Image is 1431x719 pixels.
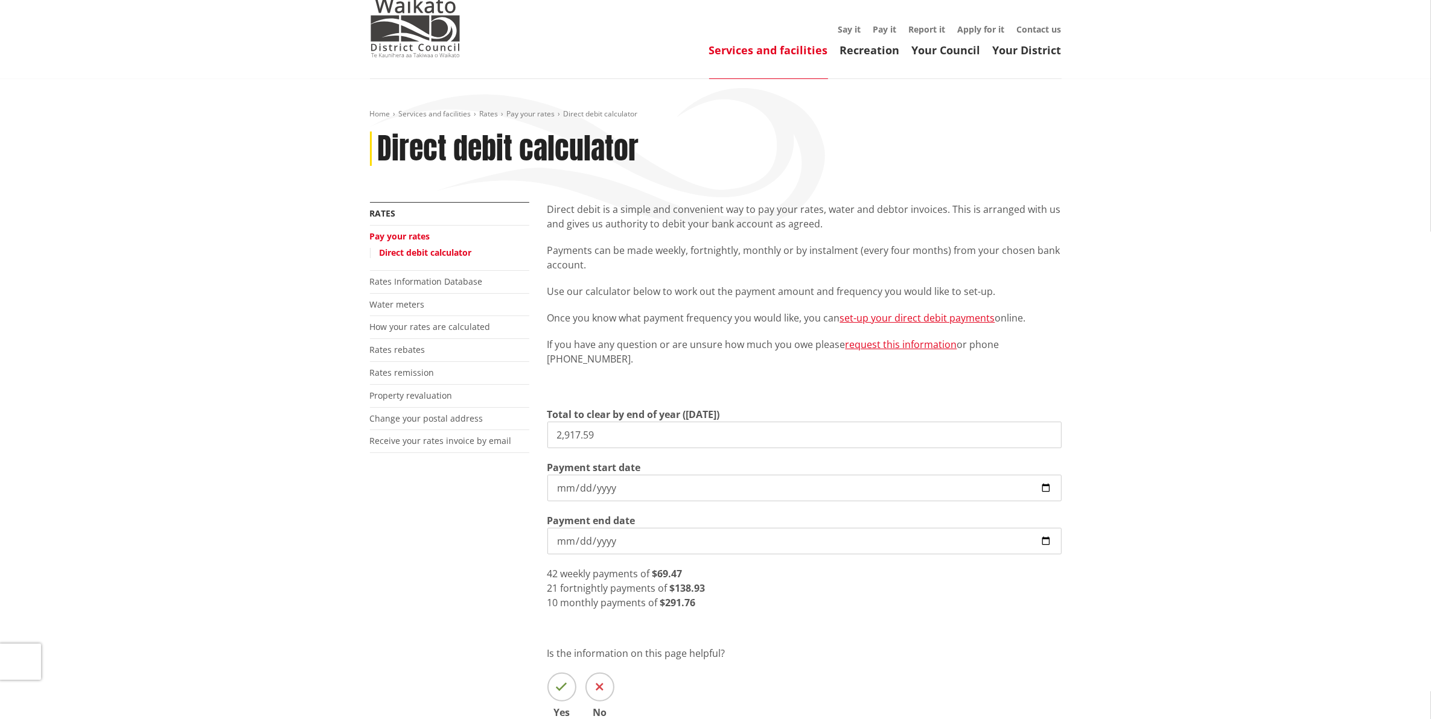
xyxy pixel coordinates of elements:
a: Receive your rates invoice by email [370,435,512,446]
a: Rates rebates [370,344,425,355]
a: Rates Information Database [370,276,483,287]
a: request this information [846,338,957,351]
a: Rates remission [370,367,435,378]
strong: $138.93 [670,581,706,595]
span: weekly payments of [561,567,650,580]
a: Services and facilities [399,109,471,119]
a: Rates [480,109,499,119]
a: Services and facilities [709,43,828,57]
nav: breadcrumb [370,109,1062,119]
a: Direct debit calculator [380,247,472,258]
a: Your Council [912,43,981,57]
h1: Direct debit calculator [378,131,639,166]
span: monthly payments of [561,596,658,609]
a: Pay your rates [507,109,555,119]
strong: $291.76 [660,596,696,609]
p: Use our calculator below to work out the payment amount and frequency you would like to set-up. [547,284,1062,299]
label: Total to clear by end of year ([DATE]) [547,407,720,422]
p: Direct debit is a simple and convenient way to pay your rates, water and debtor invoices. This is... [547,202,1062,231]
a: Property revaluation [370,390,453,401]
span: 42 [547,567,558,580]
p: Is the information on this page helpful? [547,646,1062,660]
a: Pay your rates [370,230,430,242]
a: Apply for it [958,24,1005,35]
a: Water meters [370,299,425,310]
a: Report it [909,24,946,35]
span: 10 [547,596,558,609]
p: Payments can be made weekly, fortnightly, monthly or by instalment (every four months) from your ... [547,243,1062,272]
a: Change your postal address [370,413,483,424]
a: Your District [993,43,1062,57]
span: fortnightly payments of [561,581,668,595]
iframe: Messenger Launcher [1375,668,1419,712]
a: Contact us [1017,24,1062,35]
a: set-up your direct debit payments [840,311,995,325]
span: Yes [547,708,576,717]
span: No [585,708,614,717]
a: Rates [370,207,396,219]
span: 21 [547,581,558,595]
span: Direct debit calculator [564,109,638,119]
strong: $69.47 [652,567,683,580]
p: Once you know what payment frequency you would like, you can online. [547,311,1062,325]
a: Pay it [873,24,897,35]
a: Recreation [840,43,900,57]
label: Payment end date [547,513,636,528]
a: How your rates are calculated [370,321,491,332]
p: If you have any question or are unsure how much you owe please or phone [PHONE_NUMBER]. [547,337,1062,366]
a: Say it [838,24,861,35]
a: Home [370,109,390,119]
label: Payment start date [547,460,641,475]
